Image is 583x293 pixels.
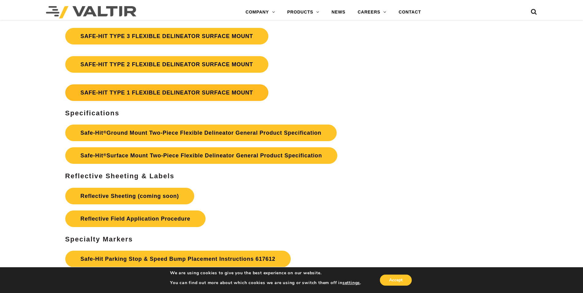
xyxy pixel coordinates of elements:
[65,84,269,101] a: SAFE-HIT TYPE 1 FLEXIBLE DELINEATOR SURFACE MOUNT
[392,6,427,18] a: CONTACT
[65,251,291,267] a: Safe-Hit Parking Stop & Speed Bump Placement Instructions 617612
[65,28,269,44] a: SAFE-HIT TYPE 3 FLEXIBLE DELINEATOR SURFACE MOUNT
[65,147,337,164] a: Safe-Hit®Surface Mount Two-Piece Flexible Delineator General Product Specification
[65,56,269,73] a: SAFE-HIT TYPE 2 FLEXIBLE DELINEATOR SURFACE MOUNT
[325,6,351,18] a: NEWS
[343,280,360,286] button: settings
[65,235,133,243] b: Specialty Markers
[65,125,337,141] a: Safe-Hit®Ground Mount Two-Piece Flexible Delineator General Product Specification
[65,172,175,180] b: Reflective Sheeting & Labels
[103,130,107,134] sup: ®
[281,6,325,18] a: PRODUCTS
[239,6,281,18] a: COMPANY
[380,275,412,286] button: Accept
[81,256,275,262] strong: Safe-Hit Parking Stop & Speed Bump Placement Instructions 617612
[103,152,107,157] sup: ®
[351,6,392,18] a: CAREERS
[170,280,361,286] p: You can find out more about which cookies we are using or switch them off in .
[170,270,361,276] p: We are using cookies to give you the best experience on our website.
[65,210,206,227] a: Reflective Field Application Procedure
[65,188,194,204] a: Reflective Sheeting (coming soon)
[46,6,136,18] img: Valtir
[65,109,119,117] b: Specifications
